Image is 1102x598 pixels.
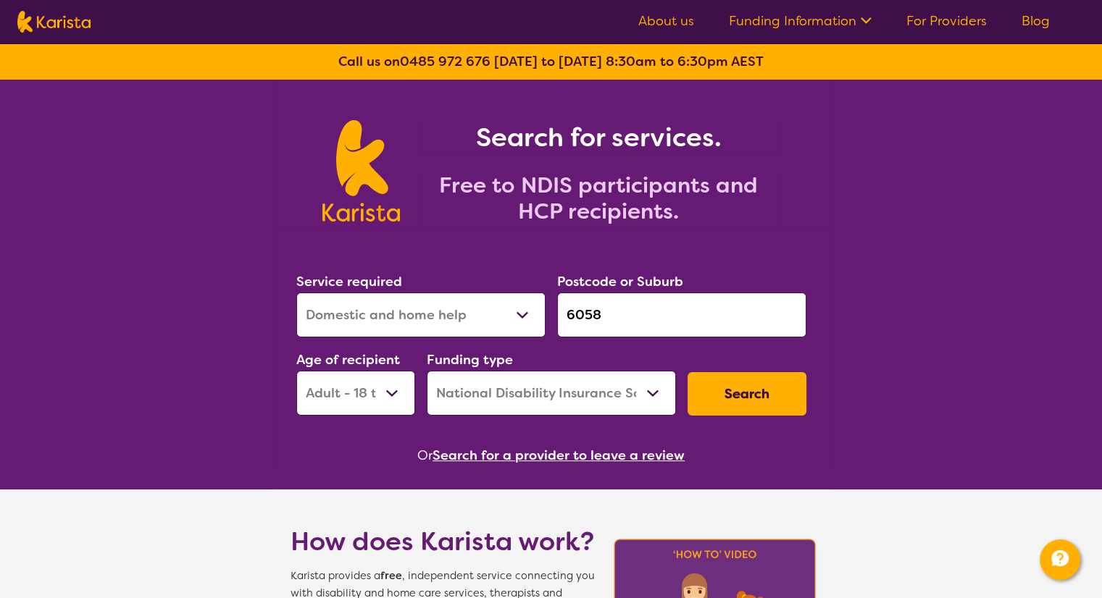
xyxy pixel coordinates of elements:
b: Call us on [DATE] to [DATE] 8:30am to 6:30pm AEST [338,53,764,70]
img: Karista logo [17,11,91,33]
button: Search for a provider to leave a review [433,445,685,466]
label: Age of recipient [296,351,400,369]
label: Postcode or Suburb [557,273,683,290]
a: About us [638,12,694,30]
a: For Providers [906,12,987,30]
button: Channel Menu [1040,539,1080,580]
a: Funding Information [729,12,872,30]
a: 0485 972 676 [400,53,491,70]
a: Blog [1022,12,1050,30]
label: Service required [296,273,402,290]
input: Type [557,292,806,337]
h1: How does Karista work? [291,524,595,559]
h1: Search for services. [417,120,780,155]
button: Search [688,372,806,416]
img: Karista logo [322,120,400,222]
label: Funding type [427,351,513,369]
b: free [380,569,402,583]
h2: Free to NDIS participants and HCP recipients. [417,172,780,224]
span: Or [417,445,433,466]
